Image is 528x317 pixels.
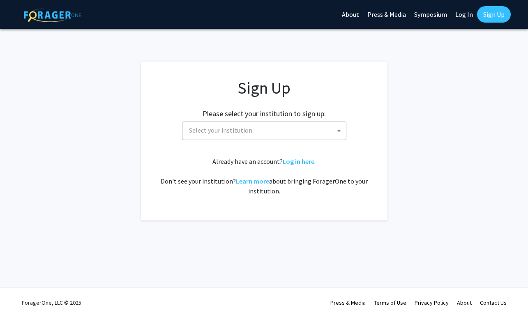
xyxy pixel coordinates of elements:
[283,157,314,165] a: Log in here
[457,299,472,306] a: About
[415,299,449,306] a: Privacy Policy
[203,109,326,118] h2: Please select your institution to sign up:
[24,8,81,22] img: ForagerOne Logo
[22,288,81,317] div: ForagerOne, LLC © 2025
[477,6,511,23] a: Sign Up
[189,126,252,134] span: Select your institution
[186,122,346,139] span: Select your institution
[330,299,366,306] a: Press & Media
[157,156,371,196] div: Already have an account? . Don't see your institution? about bringing ForagerOne to your institut...
[374,299,406,306] a: Terms of Use
[182,122,346,140] span: Select your institution
[236,177,269,185] a: Learn more about bringing ForagerOne to your institution
[157,78,371,98] h1: Sign Up
[480,299,507,306] a: Contact Us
